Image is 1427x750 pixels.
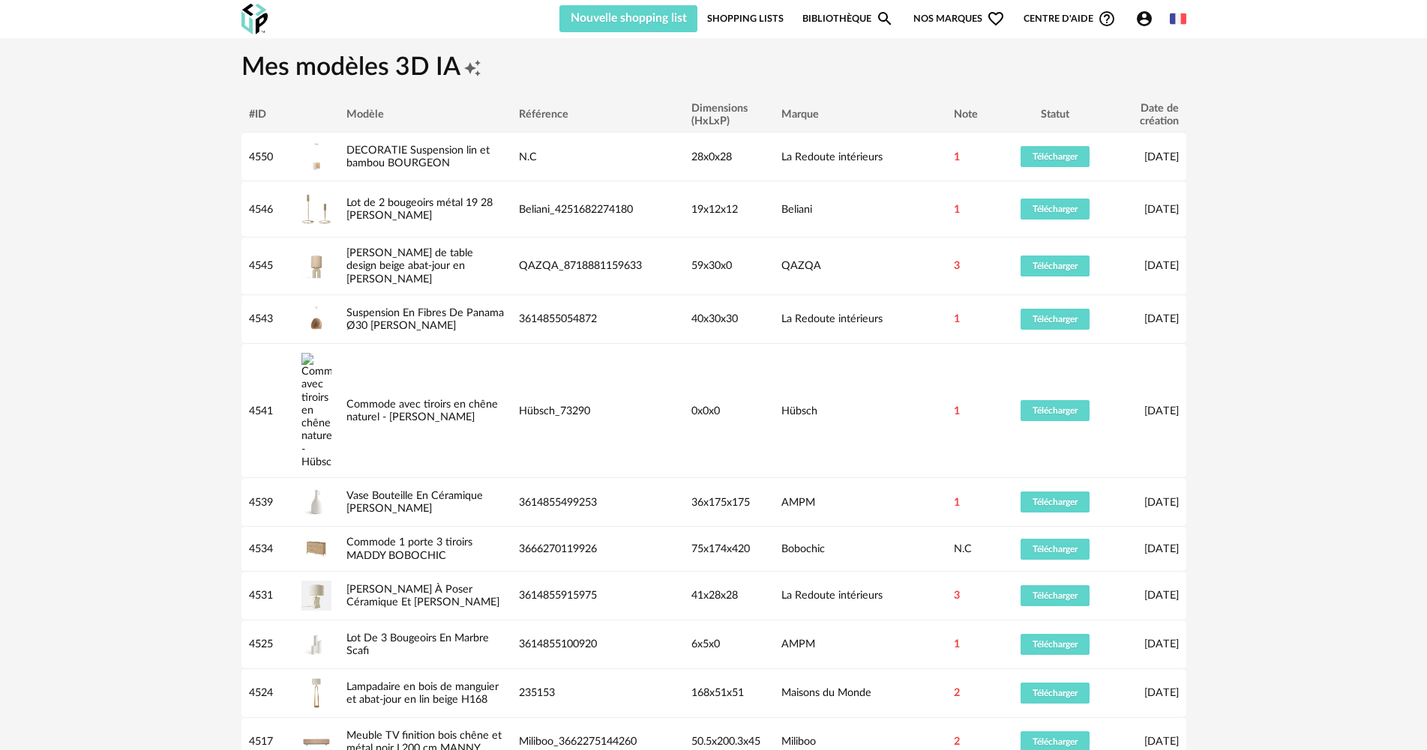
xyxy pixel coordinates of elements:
span: N.C [519,151,537,163]
button: Télécharger [1021,492,1090,512]
div: [DATE] [1111,735,1186,748]
div: 6x5x0 [684,638,774,650]
a: BibliothèqueMagnify icon [802,5,894,32]
div: [DATE] [1111,542,1186,555]
span: 2 [954,686,960,699]
div: 4524 [241,686,294,699]
span: Help Circle Outline icon [1098,10,1116,28]
div: [DATE] [1111,312,1186,325]
button: Télécharger [1021,539,1090,560]
div: La Redoute intérieurs [774,151,946,163]
span: 1 [954,312,960,325]
span: Creation icon [463,52,481,85]
div: La Redoute intérieurs [774,589,946,602]
div: 4541 [241,405,294,417]
span: 3614855100920 [519,638,597,650]
div: 75x174x420 [684,542,774,555]
span: Magnify icon [876,10,894,28]
a: Suspension En Fibres De Panama Ø30 [PERSON_NAME] [346,307,504,331]
div: La Redoute intérieurs [774,312,946,325]
div: QAZQA [774,259,946,272]
div: Note [946,108,999,121]
span: Télécharger [1033,591,1078,600]
span: Miliboo_3662275144260 [519,736,637,747]
div: Référence [511,108,684,121]
a: Lot De 3 Bougeoirs En Marbre Scafi [346,632,489,656]
div: 41x28x28 [684,589,774,602]
div: [DATE] [1111,686,1186,699]
span: 1 [954,151,960,163]
span: Télécharger [1033,261,1078,270]
span: Télécharger [1033,640,1078,649]
div: Marque [774,108,946,121]
div: 4546 [241,203,294,216]
span: Beliani_4251682274180 [519,204,633,215]
span: Télécharger [1033,498,1078,506]
div: 50.5x200.3x45 [684,735,774,748]
span: 3666270119926 [519,543,597,554]
div: Miliboo [774,735,946,748]
span: 2 [954,735,960,748]
span: Télécharger [1033,689,1078,698]
div: [DATE] [1111,259,1186,272]
button: Télécharger [1021,634,1090,655]
span: 3 [954,589,960,602]
div: AMPM [774,496,946,509]
span: Télécharger [1033,737,1078,746]
img: Suspension En Fibres De Panama Ø30 Cm Samaï [301,304,331,334]
img: Commode 1 porte 3 tiroirs MADDY BOBOCHIC [301,538,331,560]
div: 28x0x28 [684,151,774,163]
div: [DATE] [1111,638,1186,650]
div: #ID [241,108,294,121]
span: Télécharger [1033,205,1078,214]
button: Télécharger [1021,146,1090,167]
button: Télécharger [1021,255,1090,276]
span: 1 [954,638,960,650]
div: 40x30x30 [684,312,774,325]
img: Lot de 2 bougeoirs métal 19 28 cm doré [301,190,331,228]
img: OXP [241,4,268,34]
a: DECORATIE Suspension lin et bambou BOURGEON [346,145,490,169]
div: AMPM [774,638,946,650]
img: Lot De 3 Bougeoirs En Marbre Scafi [301,629,331,659]
button: Télécharger [1021,683,1090,704]
span: Télécharger [1033,545,1078,554]
a: Commode 1 porte 3 tiroirs MADDY BOBOCHIC [346,536,472,560]
span: Heart Outline icon [987,10,1005,28]
a: [PERSON_NAME] de table design beige abat-jour en [PERSON_NAME] [346,247,473,285]
div: 4545 [241,259,294,272]
span: Nos marques [913,5,1005,32]
span: Télécharger [1033,315,1078,324]
button: Télécharger [1021,585,1090,606]
span: Télécharger [1033,152,1078,161]
span: Hübsch_73290 [519,405,590,417]
div: Beliani [774,203,946,216]
div: 4539 [241,496,294,509]
div: [DATE] [1111,589,1186,602]
button: Télécharger [1021,199,1090,220]
button: Télécharger [1021,309,1090,330]
img: DECORATIE Suspension lin et bambou BOURGEON [301,142,331,172]
img: Commode avec tiroirs en chêne naturel - Hübsch [301,353,331,468]
div: 168x51x51 [684,686,774,699]
div: 59x30x0 [684,259,774,272]
a: Vase Bouteille En Céramique [PERSON_NAME] [346,490,483,514]
span: 3614855915975 [519,590,597,601]
img: Vase Bouteille En Céramique Mate Fosca [301,487,331,517]
div: Hübsch [774,405,946,417]
div: Modèle [339,108,511,121]
div: [DATE] [1111,496,1186,509]
span: QAZQA_8718881159633 [519,260,642,271]
span: 1 [954,405,960,417]
a: Commode avec tiroirs en chêne naturel - [PERSON_NAME] [346,399,498,423]
span: Centre d'aideHelp Circle Outline icon [1024,10,1116,28]
span: 1 [954,203,960,216]
a: Lot de 2 bougeoirs métal 19 28 [PERSON_NAME] [346,197,493,221]
div: Dimensions (HxLxP) [684,102,774,128]
h1: Mes modèles 3D IA [241,52,1186,85]
img: Lampe de table design beige abat-jour en lin beige [301,251,331,281]
div: Bobochic [774,542,946,555]
button: Télécharger [1021,400,1090,421]
div: 4531 [241,589,294,602]
span: 3614855499253 [519,497,597,508]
